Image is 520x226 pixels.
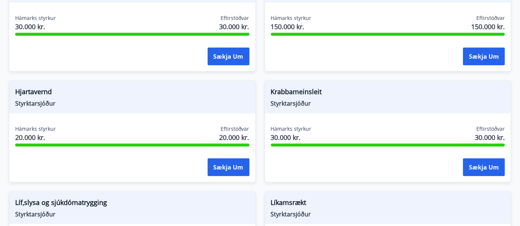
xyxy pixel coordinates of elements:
span: 30.000 kr. [219,22,249,31]
span: Eftirstöðvar [221,125,249,133]
button: Sækja um [208,158,249,176]
span: Hámarks styrkur [271,14,312,22]
span: Styrktarsjóður [15,99,249,107]
span: Hámarks styrkur [15,14,56,22]
span: 30.000 kr. [271,133,312,142]
span: Líkamsrækt [271,198,505,210]
span: 150.000 kr. [271,22,312,31]
span: Hjartavernd [15,87,249,99]
span: Krabbameinsleit [271,87,505,99]
span: 20.000 kr. [219,133,249,142]
span: 150.000 kr. [471,22,505,31]
span: Eftirstöðvar [476,125,505,133]
span: Líf,slysa og sjúkdómatrygging [15,198,249,210]
span: Styrktarsjóður [271,99,505,107]
button: Sækja um [463,48,505,65]
span: Styrktarsjóður [271,210,505,218]
button: Sækja um [208,48,249,65]
span: 30.000 kr. [475,133,505,142]
button: Sækja um [463,158,505,176]
span: Hámarks styrkur [15,125,56,133]
span: Styrktarsjóður [15,210,249,218]
span: 30.000 kr. [15,22,56,31]
span: Hámarks styrkur [271,125,312,133]
span: Eftirstöðvar [476,14,505,22]
span: 20.000 kr. [15,133,56,142]
span: Eftirstöðvar [221,14,249,22]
